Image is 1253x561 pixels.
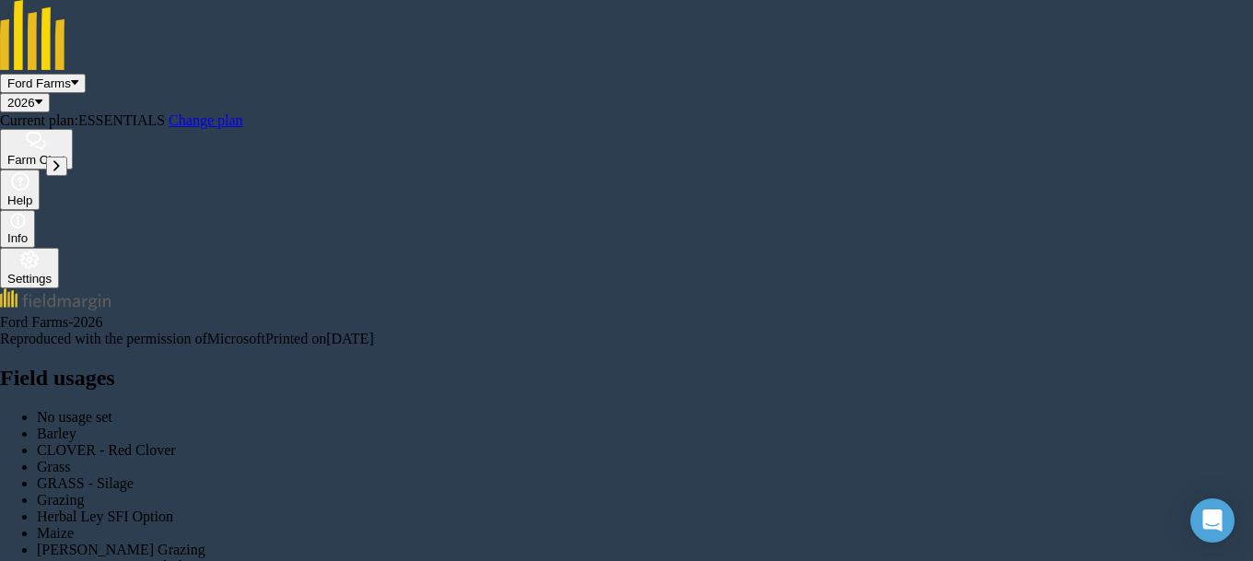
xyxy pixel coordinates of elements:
[7,76,71,90] span: Ford Farms
[7,193,32,207] div: Help
[10,213,26,228] img: svg+xml;base64,PHN2ZyB4bWxucz0iaHR0cDovL3d3dy53My5vcmcvMjAwMC9zdmciIHdpZHRoPSIxNyIgaGVpZ2h0PSIxNy...
[37,459,1253,475] div: Grass
[37,442,1253,459] div: CLOVER - Red Clover
[37,492,1253,508] div: Grazing
[37,475,1253,492] div: GRASS - Silage
[37,426,1253,442] div: Barley
[1190,498,1235,543] div: Open Intercom Messenger
[37,409,1253,426] div: No usage set
[7,96,35,110] span: 2026
[37,542,1253,558] div: [PERSON_NAME] Grazing
[169,112,242,128] a: Change plan
[265,331,374,346] span: Printed on [DATE]
[25,132,47,150] img: Two speech bubbles overlapping with the left bubble in the forefront
[37,508,1253,525] div: Herbal Ley SFI Option
[7,272,52,286] div: Settings
[7,231,28,245] div: Info
[37,525,1253,542] div: Maize
[9,172,31,191] img: A question mark icon
[7,153,65,167] div: Farm Chat
[18,251,41,269] img: A cog icon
